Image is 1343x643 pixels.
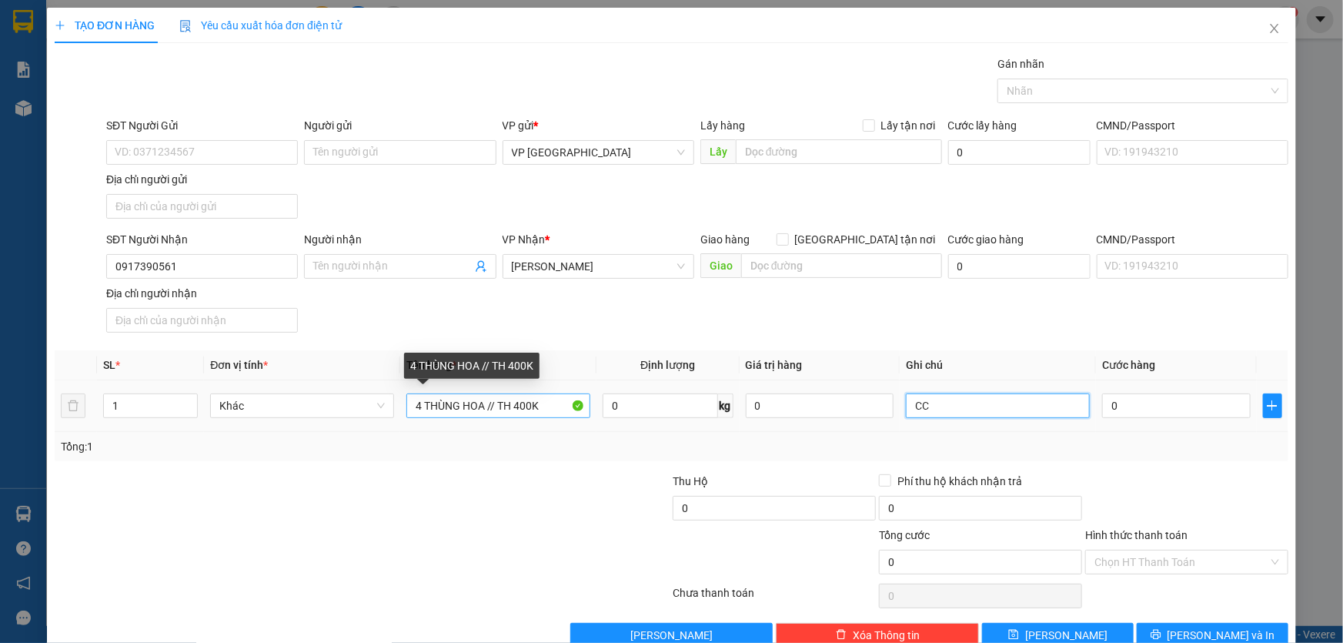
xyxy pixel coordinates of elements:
[406,394,590,418] input: VD: Bàn, Ghế
[503,233,546,246] span: VP Nhận
[1268,22,1281,35] span: close
[948,254,1091,279] input: Cước giao hàng
[106,231,298,248] div: SĐT Người Nhận
[145,75,220,89] strong: 0901 933 179
[997,58,1044,70] label: Gán nhãn
[179,19,342,32] span: Yêu cầu xuất hóa đơn điện tử
[61,438,519,455] div: Tổng: 1
[640,359,695,371] span: Định lượng
[10,96,77,118] span: VP GỬI:
[512,255,685,278] span: Lê Đại Hành
[61,394,85,418] button: delete
[906,394,1090,418] input: Ghi Chú
[1151,629,1161,641] span: printer
[948,119,1017,132] label: Cước lấy hàng
[746,394,894,418] input: 0
[900,350,1096,380] th: Ghi chú
[1102,359,1155,371] span: Cước hàng
[503,117,694,134] div: VP gửi
[891,473,1028,490] span: Phí thu hộ khách nhận trả
[56,51,132,65] strong: 0931 600 979
[103,359,115,371] span: SL
[1008,629,1019,641] span: save
[948,233,1024,246] label: Cước giao hàng
[1085,529,1188,541] label: Hình thức thanh toán
[741,253,942,278] input: Dọc đường
[304,117,496,134] div: Người gửi
[700,139,736,164] span: Lấy
[875,117,942,134] span: Lấy tận nơi
[106,171,298,188] div: Địa chỉ người gửi
[948,140,1091,165] input: Cước lấy hàng
[404,353,540,379] div: 4 THÙNG HOA // TH 400K
[145,43,241,58] strong: [PERSON_NAME]:
[1263,394,1282,418] button: plus
[66,15,215,36] span: ĐỨC ĐẠT GIA LAI
[219,394,385,417] span: Khác
[106,285,298,302] div: Địa chỉ người nhận
[55,20,65,31] span: plus
[10,68,85,82] strong: 0901 936 968
[145,43,269,72] strong: 0901 900 568
[746,359,803,371] span: Giá trị hàng
[1097,231,1288,248] div: CMND/Passport
[789,231,942,248] span: [GEOGRAPHIC_DATA] tận nơi
[10,51,56,65] strong: Sài Gòn:
[210,359,268,371] span: Đơn vị tính
[10,96,191,139] span: VP [GEOGRAPHIC_DATA]
[672,584,878,611] div: Chưa thanh toán
[673,475,708,487] span: Thu Hộ
[179,20,192,32] img: icon
[512,141,685,164] span: VP Đà Nẵng
[475,260,487,273] span: user-add
[106,308,298,333] input: Địa chỉ của người nhận
[1264,400,1281,412] span: plus
[106,194,298,219] input: Địa chỉ của người gửi
[106,117,298,134] div: SĐT Người Gửi
[700,119,745,132] span: Lấy hàng
[879,529,930,541] span: Tổng cước
[700,253,741,278] span: Giao
[700,233,750,246] span: Giao hàng
[718,394,733,418] span: kg
[1253,8,1296,51] button: Close
[836,629,847,641] span: delete
[1097,117,1288,134] div: CMND/Passport
[736,139,942,164] input: Dọc đường
[304,231,496,248] div: Người nhận
[55,19,155,32] span: TẠO ĐƠN HÀNG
